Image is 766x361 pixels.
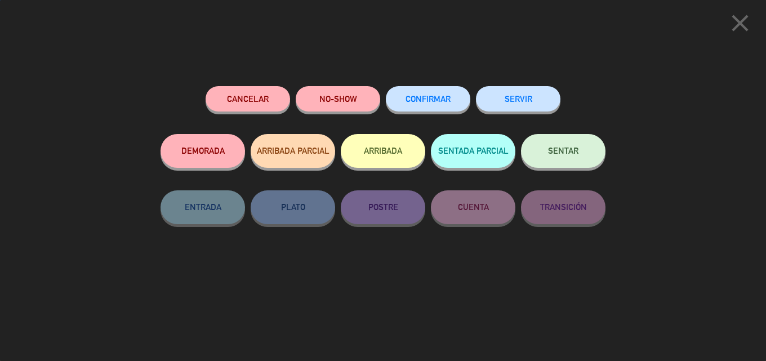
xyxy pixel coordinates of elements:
[431,134,515,168] button: SENTADA PARCIAL
[161,190,245,224] button: ENTRADA
[521,134,605,168] button: SENTAR
[206,86,290,112] button: Cancelar
[341,190,425,224] button: POSTRE
[251,134,335,168] button: ARRIBADA PARCIAL
[161,134,245,168] button: DEMORADA
[341,134,425,168] button: ARRIBADA
[296,86,380,112] button: NO-SHOW
[431,190,515,224] button: CUENTA
[386,86,470,112] button: CONFIRMAR
[476,86,560,112] button: SERVIR
[548,146,578,155] span: SENTAR
[251,190,335,224] button: PLATO
[726,9,754,37] i: close
[521,190,605,224] button: TRANSICIÓN
[723,8,758,42] button: close
[406,94,451,104] span: CONFIRMAR
[257,146,329,155] span: ARRIBADA PARCIAL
